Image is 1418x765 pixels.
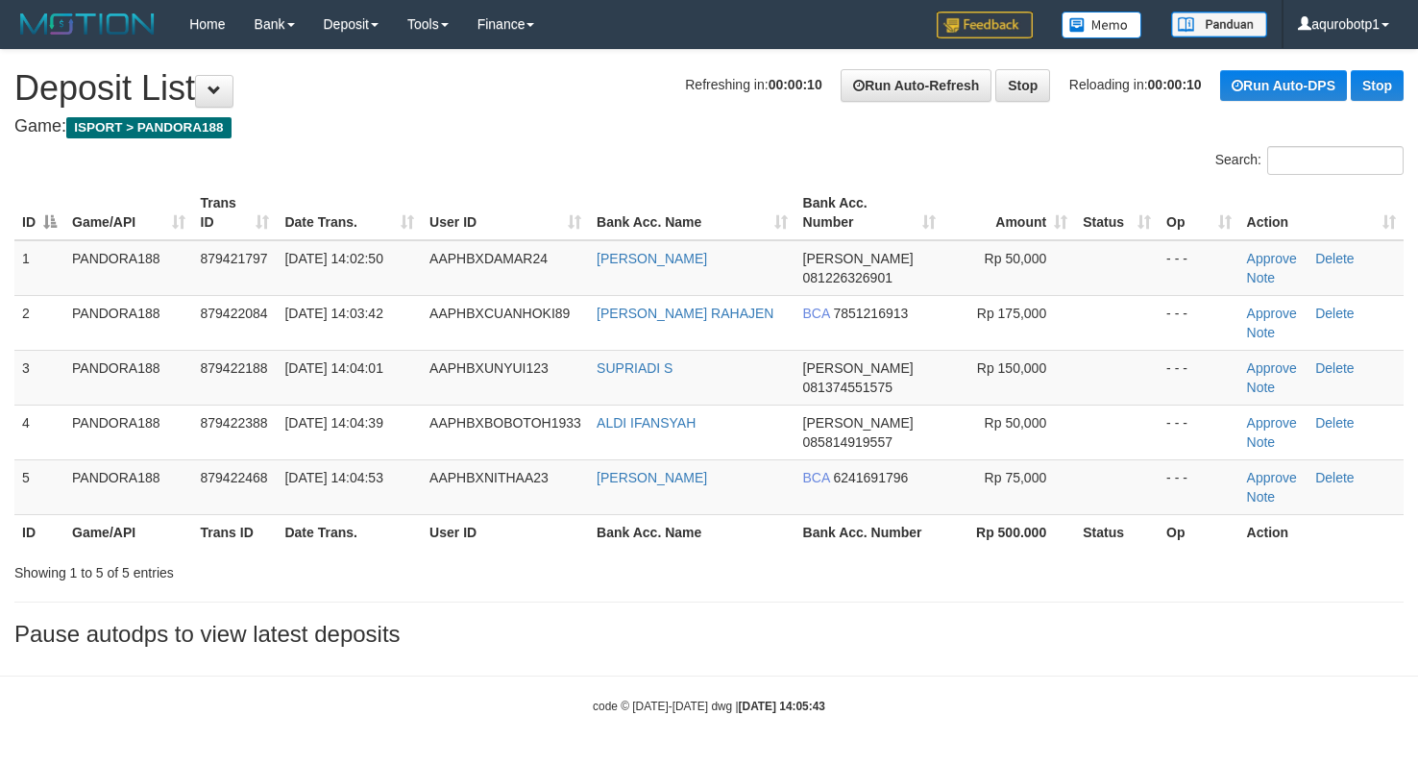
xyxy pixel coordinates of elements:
a: Approve [1247,470,1297,485]
th: Amount: activate to sort column ascending [943,185,1075,240]
span: Rp 50,000 [985,415,1047,431]
a: ALDI IFANSYAH [597,415,696,431]
a: SUPRIADI S [597,360,672,376]
span: 879422188 [201,360,268,376]
td: PANDORA188 [64,240,193,296]
span: 879422084 [201,306,268,321]
th: Game/API [64,514,193,550]
img: Button%20Memo.svg [1062,12,1142,38]
a: Stop [995,69,1050,102]
img: MOTION_logo.png [14,10,160,38]
a: Stop [1351,70,1404,101]
td: - - - [1159,295,1239,350]
a: Delete [1315,470,1354,485]
a: Approve [1247,251,1297,266]
a: Delete [1315,251,1354,266]
a: [PERSON_NAME] [597,251,707,266]
td: PANDORA188 [64,295,193,350]
a: Delete [1315,415,1354,431]
span: BCA [803,470,830,485]
td: - - - [1159,459,1239,514]
th: Action: activate to sort column ascending [1239,185,1404,240]
a: Approve [1247,306,1297,321]
td: - - - [1159,240,1239,296]
span: Rp 150,000 [977,360,1046,376]
span: [PERSON_NAME] [803,360,914,376]
th: Op: activate to sort column ascending [1159,185,1239,240]
img: panduan.png [1171,12,1267,37]
th: Action [1239,514,1404,550]
a: Approve [1247,415,1297,431]
th: Game/API: activate to sort column ascending [64,185,193,240]
a: Note [1247,434,1276,450]
th: Bank Acc. Name: activate to sort column ascending [589,185,795,240]
th: Trans ID [193,514,278,550]
h1: Deposit List [14,69,1404,108]
h4: Game: [14,117,1404,136]
span: Copy 081374551575 to clipboard [803,380,892,395]
span: BCA [803,306,830,321]
th: Status [1075,514,1159,550]
div: Showing 1 to 5 of 5 entries [14,555,576,582]
a: Delete [1315,360,1354,376]
span: [DATE] 14:04:39 [284,415,382,431]
span: [PERSON_NAME] [803,415,914,431]
th: Rp 500.000 [943,514,1075,550]
th: Bank Acc. Number: activate to sort column ascending [795,185,944,240]
th: Date Trans. [277,514,422,550]
a: Run Auto-DPS [1220,70,1347,101]
span: Reloading in: [1069,77,1202,92]
a: Note [1247,380,1276,395]
span: [DATE] 14:04:01 [284,360,382,376]
th: ID: activate to sort column descending [14,185,64,240]
span: Refreshing in: [685,77,821,92]
th: Bank Acc. Number [795,514,944,550]
a: Approve [1247,360,1297,376]
span: Copy 7851216913 to clipboard [833,306,908,321]
span: AAPHBXBOBOTOH1933 [429,415,581,431]
span: AAPHBXUNYUI123 [429,360,549,376]
span: [DATE] 14:04:53 [284,470,382,485]
span: Rp 75,000 [985,470,1047,485]
th: ID [14,514,64,550]
th: Trans ID: activate to sort column ascending [193,185,278,240]
span: AAPHBXNITHAA23 [429,470,549,485]
a: [PERSON_NAME] [597,470,707,485]
th: User ID [422,514,589,550]
a: Note [1247,325,1276,340]
span: 879422468 [201,470,268,485]
th: Op [1159,514,1239,550]
span: [PERSON_NAME] [803,251,914,266]
span: Copy 6241691796 to clipboard [833,470,908,485]
span: Copy 085814919557 to clipboard [803,434,892,450]
th: Bank Acc. Name [589,514,795,550]
td: PANDORA188 [64,459,193,514]
td: - - - [1159,350,1239,405]
span: 879422388 [201,415,268,431]
span: Rp 50,000 [985,251,1047,266]
strong: 00:00:10 [1148,77,1202,92]
th: Date Trans.: activate to sort column ascending [277,185,422,240]
span: ISPORT > PANDORA188 [66,117,232,138]
span: 879421797 [201,251,268,266]
td: 2 [14,295,64,350]
strong: [DATE] 14:05:43 [739,700,825,713]
td: 4 [14,405,64,459]
a: Delete [1315,306,1354,321]
a: Note [1247,489,1276,505]
span: AAPHBXDAMAR24 [429,251,548,266]
h3: Pause autodps to view latest deposits [14,622,1404,647]
a: [PERSON_NAME] RAHAJEN [597,306,773,321]
a: Note [1247,270,1276,285]
td: PANDORA188 [64,405,193,459]
td: PANDORA188 [64,350,193,405]
small: code © [DATE]-[DATE] dwg | [593,700,825,713]
td: 1 [14,240,64,296]
input: Search: [1267,146,1404,175]
td: 3 [14,350,64,405]
span: AAPHBXCUANHOKI89 [429,306,570,321]
img: Feedback.jpg [937,12,1033,38]
strong: 00:00:10 [769,77,822,92]
th: Status: activate to sort column ascending [1075,185,1159,240]
span: Copy 081226326901 to clipboard [803,270,892,285]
